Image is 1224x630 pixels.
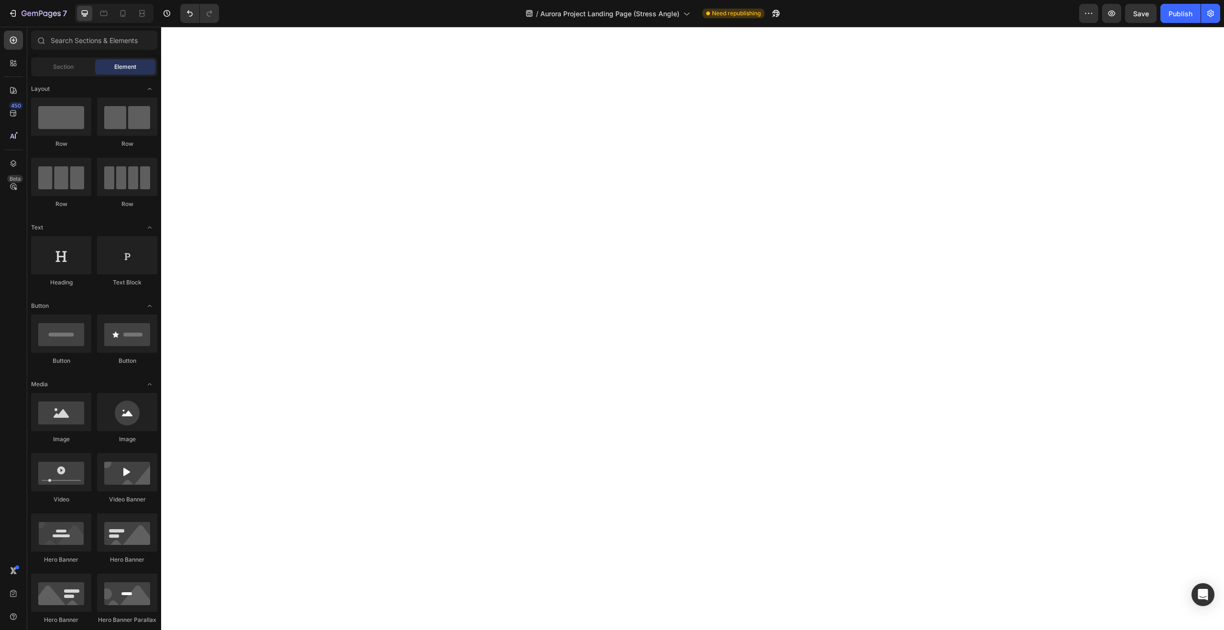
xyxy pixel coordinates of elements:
button: Publish [1160,4,1201,23]
div: Row [97,140,157,148]
span: Toggle open [142,81,157,97]
div: Hero Banner [31,555,91,564]
div: Publish [1169,9,1192,19]
div: Hero Banner [31,616,91,624]
div: Image [97,435,157,444]
span: Section [53,63,74,71]
input: Search Sections & Elements [31,31,157,50]
div: Video Banner [97,495,157,504]
span: Aurora Project Landing Page (Stress Angle) [540,9,679,19]
div: Button [31,357,91,365]
div: Heading [31,278,91,287]
div: Row [31,200,91,208]
div: Hero Banner Parallax [97,616,157,624]
div: Row [97,200,157,208]
span: Toggle open [142,298,157,314]
div: Open Intercom Messenger [1191,583,1214,606]
div: Video [31,495,91,504]
span: Media [31,380,48,389]
span: Toggle open [142,377,157,392]
span: Toggle open [142,220,157,235]
div: Row [31,140,91,148]
p: 7 [63,8,67,19]
iframe: Design area [161,27,1224,630]
span: Need republishing [712,9,761,18]
div: Button [97,357,157,365]
span: Element [114,63,136,71]
span: Save [1133,10,1149,18]
button: 7 [4,4,71,23]
div: Hero Banner [97,555,157,564]
span: Button [31,302,49,310]
div: 450 [9,102,23,109]
div: Text Block [97,278,157,287]
span: / [536,9,538,19]
button: Save [1125,4,1157,23]
div: Beta [7,175,23,183]
div: Undo/Redo [180,4,219,23]
div: Image [31,435,91,444]
span: Layout [31,85,50,93]
span: Text [31,223,43,232]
